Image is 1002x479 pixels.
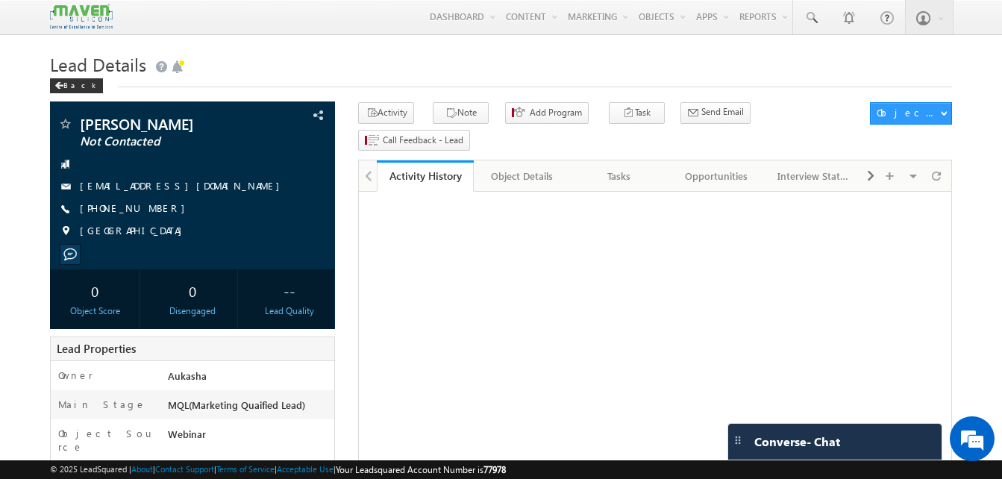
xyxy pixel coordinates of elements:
div: Disengaged [151,304,234,318]
div: Webinar [164,427,334,448]
button: Object Actions [870,102,952,125]
span: Aukasha [168,369,207,382]
div: Interview Status [777,167,849,185]
div: Object Actions [877,106,940,119]
button: Call Feedback - Lead [358,130,470,151]
div: Activity History [388,169,463,183]
div: MQL(Marketing Quaified Lead) [164,398,334,419]
span: Send Email [701,105,744,119]
button: Activity [358,102,414,124]
span: Add Program [530,106,582,119]
a: Interview Status [765,160,862,192]
span: Lead Details [50,52,146,76]
span: Converse - Chat [754,435,840,448]
div: Lead Quality [248,304,331,318]
a: Acceptable Use [277,464,334,474]
a: About [131,464,153,474]
a: Terms of Service [216,464,275,474]
div: Object Details [486,167,557,185]
div: 0 [54,277,136,304]
a: [EMAIL_ADDRESS][DOMAIN_NAME] [80,179,287,192]
a: Object Details [474,160,571,192]
div: -- [248,277,331,304]
a: Back [50,78,110,90]
span: [GEOGRAPHIC_DATA] [80,224,190,239]
span: [PHONE_NUMBER] [80,201,192,216]
label: Owner [58,369,93,382]
img: Custom Logo [50,4,113,30]
div: Tasks [583,167,655,185]
div: Opportunities [680,167,752,185]
span: 77978 [483,464,506,475]
span: [PERSON_NAME] [80,116,255,131]
button: Send Email [680,102,751,124]
img: carter-drag [732,434,744,446]
span: Your Leadsquared Account Number is [336,464,506,475]
a: Contact Support [155,464,214,474]
span: Not Contacted [80,134,255,149]
span: © 2025 LeadSquared | | | | | [50,463,506,477]
button: Note [433,102,489,124]
label: Main Stage [58,398,146,411]
button: Add Program [505,102,589,124]
a: Activity History [377,160,474,192]
label: Object Source [58,427,154,454]
a: Tasks [572,160,668,192]
div: 0 [151,277,234,304]
span: Lead Properties [57,341,136,356]
a: Opportunities [668,160,765,192]
div: Back [50,78,103,93]
button: Task [609,102,665,124]
span: Call Feedback - Lead [383,134,463,147]
div: Object Score [54,304,136,318]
